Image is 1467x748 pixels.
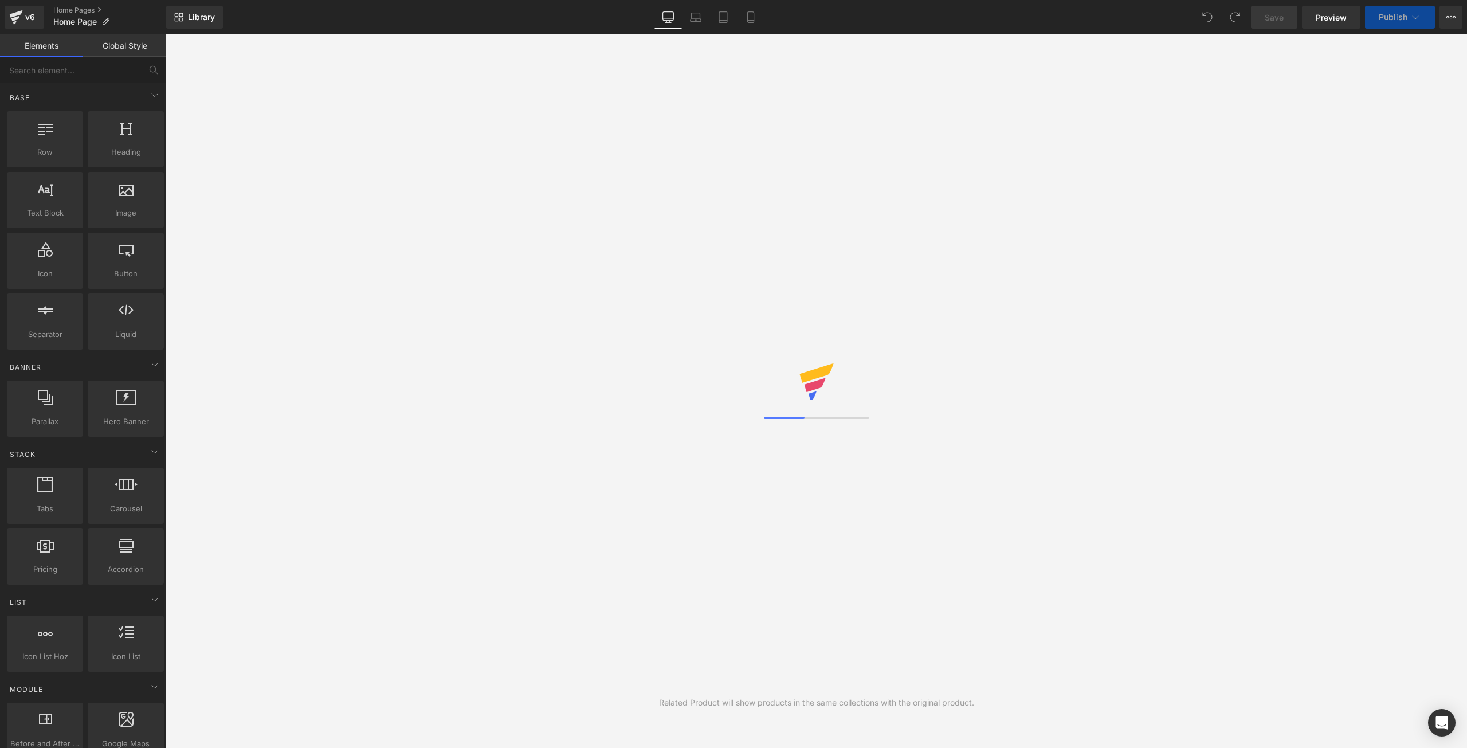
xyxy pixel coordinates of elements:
[1365,6,1435,29] button: Publish
[1316,11,1347,24] span: Preview
[659,696,974,709] div: Related Product will show products in the same collections with the original product.
[9,92,31,103] span: Base
[9,362,42,373] span: Banner
[654,6,682,29] a: Desktop
[166,6,223,29] a: New Library
[1439,6,1462,29] button: More
[10,416,80,428] span: Parallax
[53,17,97,26] span: Home Page
[91,416,160,428] span: Hero Banner
[10,268,80,280] span: Icon
[709,6,737,29] a: Tablet
[9,597,28,608] span: List
[53,6,166,15] a: Home Pages
[91,328,160,340] span: Liquid
[1302,6,1360,29] a: Preview
[10,328,80,340] span: Separator
[23,10,37,25] div: v6
[91,563,160,575] span: Accordion
[9,684,44,695] span: Module
[83,34,166,57] a: Global Style
[1265,11,1284,24] span: Save
[737,6,764,29] a: Mobile
[1223,6,1246,29] button: Redo
[5,6,44,29] a: v6
[10,146,80,158] span: Row
[682,6,709,29] a: Laptop
[91,503,160,515] span: Carousel
[10,651,80,663] span: Icon List Hoz
[1428,709,1456,737] div: Open Intercom Messenger
[1196,6,1219,29] button: Undo
[10,503,80,515] span: Tabs
[10,207,80,219] span: Text Block
[91,207,160,219] span: Image
[10,563,80,575] span: Pricing
[188,12,215,22] span: Library
[91,268,160,280] span: Button
[91,146,160,158] span: Heading
[91,651,160,663] span: Icon List
[9,449,37,460] span: Stack
[1379,13,1407,22] span: Publish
